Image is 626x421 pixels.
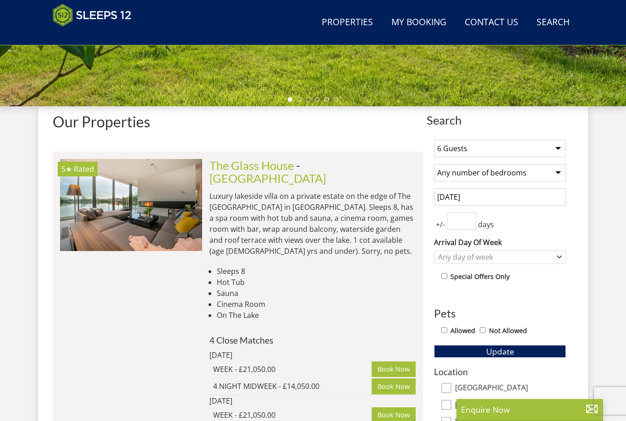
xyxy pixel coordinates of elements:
span: Rated [74,164,94,174]
h1: Our Properties [53,114,423,130]
h4: 4 Close Matches [209,335,416,345]
li: On The Lake [217,310,416,321]
label: [GEOGRAPHIC_DATA] [455,383,566,394]
div: Any day of week [436,252,555,262]
span: Update [486,346,514,357]
label: Not Allowed [489,326,527,336]
a: Book Now [372,361,416,377]
a: Properties [318,12,377,33]
a: The Glass House [209,159,294,172]
a: Book Now [372,378,416,394]
span: The Glass House has a 5 star rating under the Quality in Tourism Scheme [61,164,72,174]
span: - [209,159,326,185]
iframe: Customer reviews powered by Trustpilot [48,32,144,40]
div: WEEK - £21,050.00 [213,410,372,421]
label: Allowed [450,326,475,336]
label: Arrival Day Of Week [434,237,566,248]
a: My Booking [388,12,450,33]
img: Sleeps 12 [53,4,132,27]
div: Combobox [434,250,566,264]
button: Update [434,345,566,358]
p: Luxury lakeside villa on a private estate on the edge of The [GEOGRAPHIC_DATA] in [GEOGRAPHIC_DAT... [209,191,416,257]
li: Hot Tub [217,277,416,288]
span: +/- [434,219,447,230]
div: 4 NIGHT MIDWEEK - £14,050.00 [213,381,372,392]
div: [DATE] [209,395,333,406]
li: Cinema Room [217,299,416,310]
div: WEEK - £21,050.00 [213,364,372,375]
h3: Pets [434,307,566,319]
span: days [476,219,496,230]
a: Search [533,12,573,33]
h3: Location [434,367,566,377]
a: 5★ Rated [60,159,202,251]
span: Search [427,114,573,126]
input: Arrival Date [434,188,566,206]
label: [GEOGRAPHIC_DATA] [455,400,566,410]
img: the-glasshouse-lechlade-home-holiday-accommodation-sleeps-11.original.jpg [60,159,202,251]
li: Sauna [217,288,416,299]
li: Sleeps 8 [217,266,416,277]
a: [GEOGRAPHIC_DATA] [209,171,326,185]
a: Contact Us [461,12,522,33]
div: [DATE] [209,350,333,361]
label: Special Offers Only [450,272,510,282]
p: Enquire Now [461,404,599,416]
